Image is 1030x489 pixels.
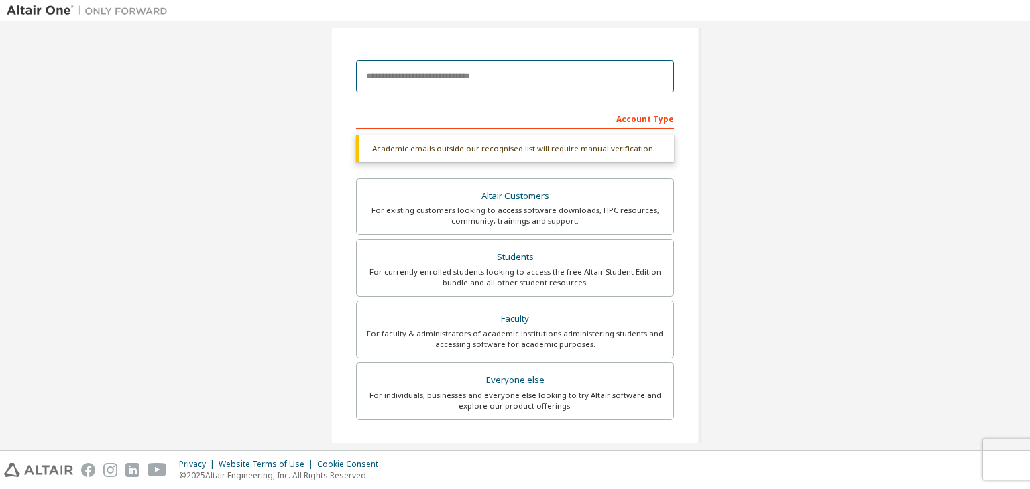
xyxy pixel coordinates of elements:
[125,463,139,477] img: linkedin.svg
[81,463,95,477] img: facebook.svg
[179,470,386,481] p: © 2025 Altair Engineering, Inc. All Rights Reserved.
[4,463,73,477] img: altair_logo.svg
[179,459,219,470] div: Privacy
[365,328,665,350] div: For faculty & administrators of academic institutions administering students and accessing softwa...
[356,135,674,162] div: Academic emails outside our recognised list will require manual verification.
[356,440,674,462] div: Your Profile
[356,107,674,129] div: Account Type
[365,309,665,328] div: Faculty
[365,205,665,226] div: For existing customers looking to access software downloads, HPC resources, community, trainings ...
[365,371,665,390] div: Everyone else
[365,187,665,206] div: Altair Customers
[365,248,665,267] div: Students
[365,267,665,288] div: For currently enrolled students looking to access the free Altair Student Edition bundle and all ...
[148,463,167,477] img: youtube.svg
[365,390,665,411] div: For individuals, businesses and everyone else looking to try Altair software and explore our prod...
[103,463,117,477] img: instagram.svg
[219,459,317,470] div: Website Terms of Use
[317,459,386,470] div: Cookie Consent
[7,4,174,17] img: Altair One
